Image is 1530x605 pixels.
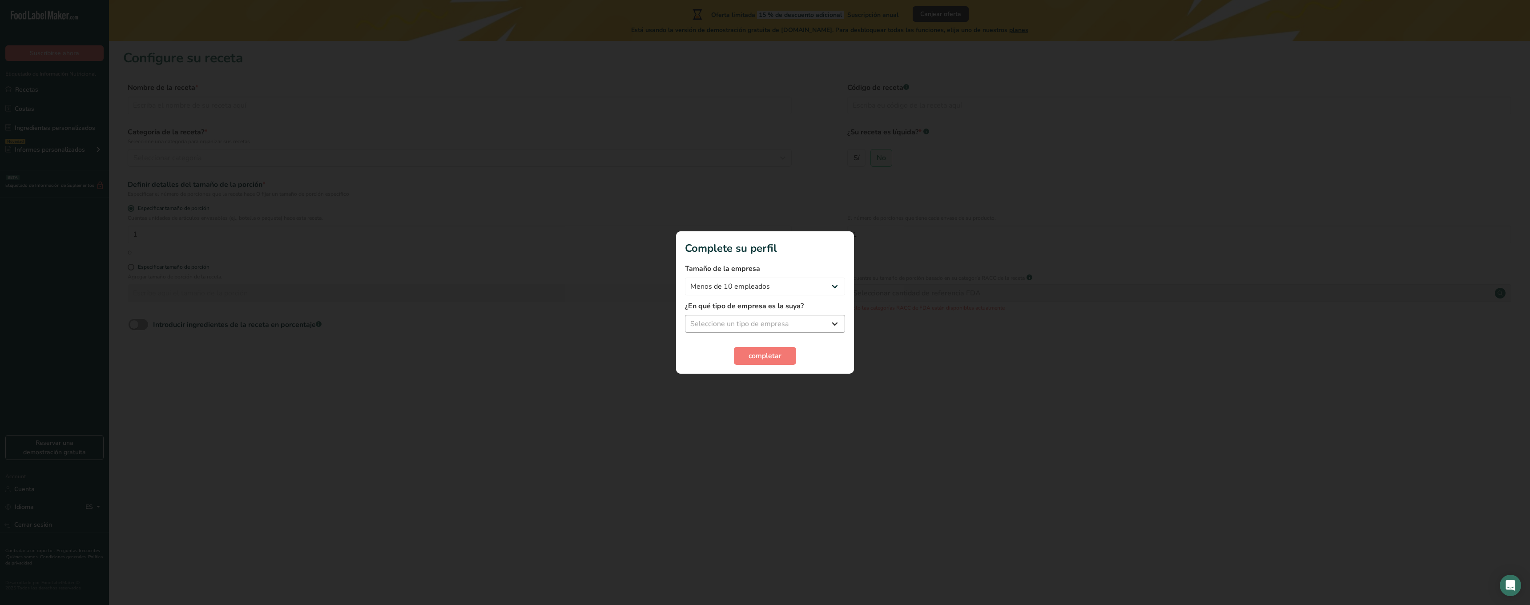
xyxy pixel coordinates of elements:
button: completar [734,347,796,365]
h1: Complete su perfil [685,240,845,256]
span: completar [749,351,781,361]
div: Open Intercom Messenger [1500,575,1521,596]
label: ¿En qué tipo de empresa es la suya? [685,301,845,311]
label: Tamaño de la empresa [685,263,845,274]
